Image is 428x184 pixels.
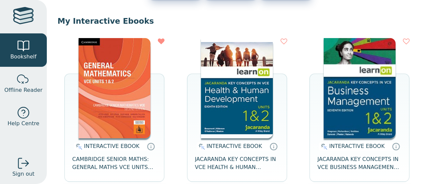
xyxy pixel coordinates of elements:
[324,38,396,138] img: 6de7bc63-ffc5-4812-8446-4e17a3e5be0d.jpg
[317,155,402,171] span: JACARANDA KEY CONCEPTS IN VCE BUSINESS MANAGEMENT UNITS 1&2 7E LEARNON
[74,143,82,151] img: interactive.svg
[4,86,42,94] span: Offline Reader
[12,170,34,178] span: Sign out
[195,155,279,171] span: JACARANDA KEY CONCEPTS IN VCE HEALTH & HUMAN DEVELOPMENT UNITS 1&2 LEARNON EBOOK 8E
[7,120,39,128] span: Help Centre
[392,142,400,150] a: Interactive eBooks are accessed online via the publisher’s portal. They contain interactive resou...
[207,143,262,149] span: INTERACTIVE EBOOK
[58,16,417,26] p: My Interactive Ebooks
[329,143,385,149] span: INTERACTIVE EBOOK
[147,142,155,150] a: Interactive eBooks are accessed online via the publisher’s portal. They contain interactive resou...
[270,142,278,150] a: Interactive eBooks are accessed online via the publisher’s portal. They contain interactive resou...
[10,53,36,61] span: Bookshelf
[319,143,327,151] img: interactive.svg
[197,143,205,151] img: interactive.svg
[84,143,139,149] span: INTERACTIVE EBOOK
[201,38,273,138] img: db0c0c84-88f5-4982-b677-c50e1668d4a0.jpg
[79,38,150,138] img: 98e9f931-67be-40f3-b733-112c3181ee3a.jpg
[72,155,156,171] span: CAMBRIDGE SENIOR MATHS: GENERAL MATHS VCE UNITS 1&2 EBOOK 2E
